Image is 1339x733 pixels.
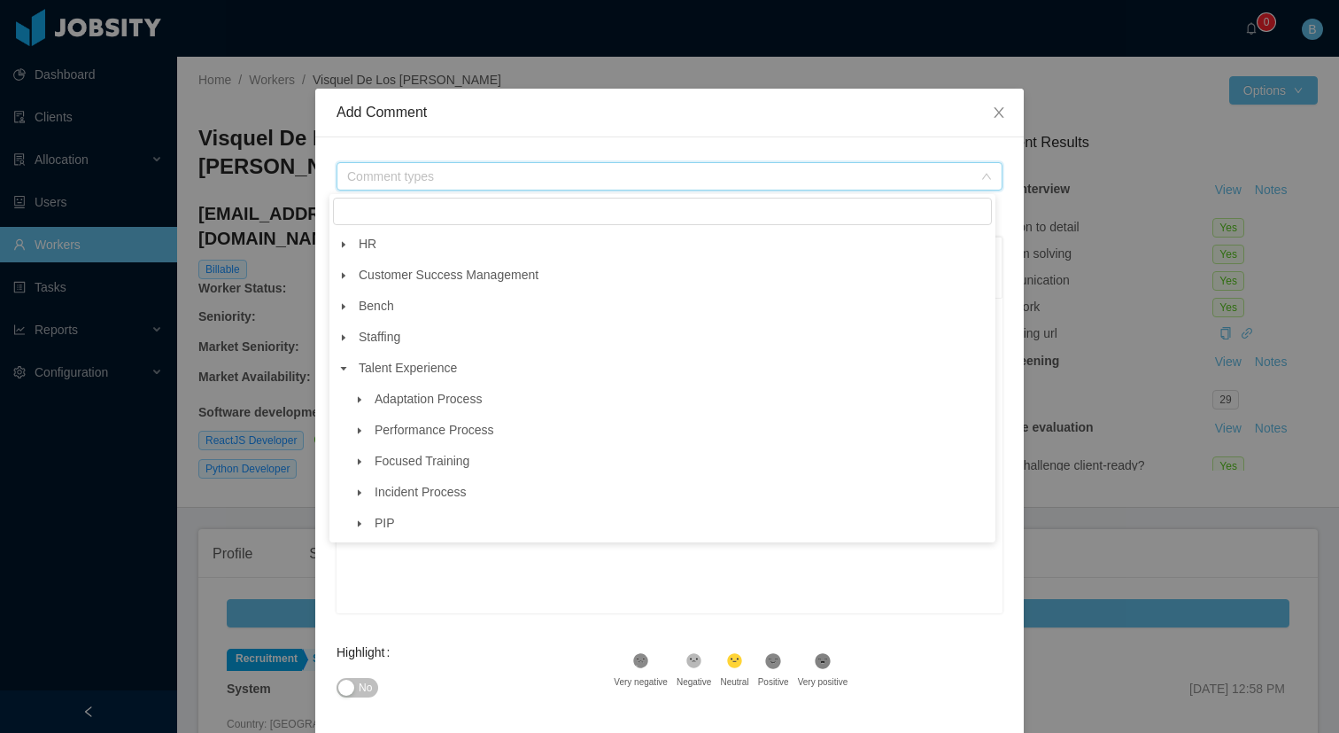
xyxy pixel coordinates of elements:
span: Bench [354,294,992,318]
span: Talent Experience [354,356,992,380]
span: HR [354,232,992,256]
span: Staffing [354,325,992,349]
span: Adaptation Process [370,387,992,411]
span: Adaptation Process [375,392,482,406]
i: icon: caret-down [339,271,348,280]
input: filter select [333,198,992,225]
span: PIP [375,516,395,530]
button: Highlight [337,678,378,698]
span: Focused Training [370,449,992,473]
i: icon: caret-down [339,302,348,311]
span: Incident Process [370,480,992,504]
div: Very negative [614,675,668,689]
span: Focused Training [375,454,469,468]
i: icon: caret-down [355,457,364,466]
i: icon: caret-down [339,240,348,249]
span: Comment types [347,168,972,185]
div: Negative [677,675,711,689]
div: Very positive [798,675,848,689]
i: icon: caret-down [339,333,348,342]
div: Positive [758,675,789,689]
span: Performance Process [375,423,494,437]
span: Customer Success Management [359,268,538,282]
i: icon: caret-down [355,395,364,404]
i: icon: caret-down [355,426,364,435]
span: No [359,679,372,697]
div: Neutral [720,675,748,689]
span: Customer Success Management [354,263,992,287]
button: Close [974,89,1024,138]
span: Bench [359,299,394,313]
i: icon: close [992,105,1006,120]
span: Incident Process [375,485,467,499]
div: Add Comment [337,103,1002,122]
label: Highlight [337,645,397,659]
span: Talent Experience [359,361,457,375]
i: icon: caret-down [355,488,364,497]
i: icon: caret-down [339,364,348,373]
i: icon: caret-down [355,519,364,528]
span: HR [359,237,376,251]
span: Performance Process [370,418,992,442]
i: icon: down [981,171,992,183]
span: Staffing [359,330,400,344]
span: PIP [370,511,992,535]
